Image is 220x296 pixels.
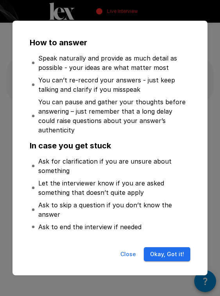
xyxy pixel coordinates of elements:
p: Ask to skip a question if you don’t know the answer [38,200,189,219]
p: Ask for clarification if you are unsure about something [38,157,189,175]
button: Close [116,247,141,262]
p: You can’t re-record your answers - just keep talking and clarify if you misspeak [38,75,189,94]
b: How to answer [30,38,87,47]
button: Okay, Got it! [144,247,190,262]
p: Speak naturally and provide as much detail as possible - your ideas are what matter most [38,53,189,72]
p: You can pause and gather your thoughts before answering – just remember that a long delay could r... [38,97,189,135]
b: In case you get stuck [30,141,111,150]
p: Ask to end the interview if needed [38,222,141,232]
p: Let the interviewer know if you are asked something that doesn’t quite apply [38,178,189,197]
